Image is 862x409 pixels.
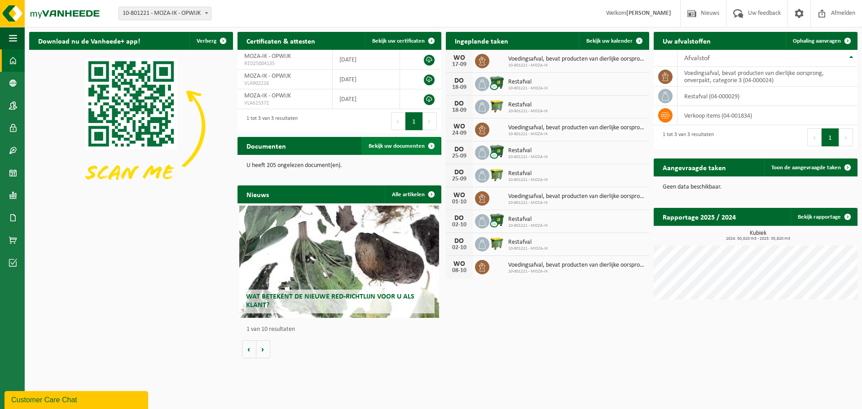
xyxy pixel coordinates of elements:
[807,128,822,146] button: Previous
[450,146,468,153] div: DO
[237,32,324,49] h2: Certificaten & attesten
[29,50,233,202] img: Download de VHEPlus App
[508,246,548,251] span: 10-801221 - MOZA-IK
[786,32,857,50] a: Ophaling aanvragen
[508,200,645,206] span: 10-801221 - MOZA-IK
[586,38,633,44] span: Bekijk uw kalender
[579,32,648,50] a: Bekijk uw kalender
[822,128,839,146] button: 1
[119,7,211,20] span: 10-801221 - MOZA-IK - OPWIJK
[450,260,468,268] div: WO
[237,137,295,154] h2: Documenten
[246,326,437,333] p: 1 van 10 resultaten
[237,185,278,203] h2: Nieuws
[239,206,439,318] a: Wat betekent de nieuwe RED-richtlijn voor u als klant?
[508,170,548,177] span: Restafval
[361,137,440,155] a: Bekijk uw documenten
[450,169,468,176] div: DO
[771,165,841,171] span: Toon de aangevraagde taken
[450,199,468,205] div: 01-10
[244,92,291,99] span: MOZA-IK - OPWIJK
[508,63,645,68] span: 10-801221 - MOZA-IK
[244,73,291,79] span: MOZA-IK - OPWIJK
[677,67,858,87] td: voedingsafval, bevat producten van dierlijke oorsprong, onverpakt, categorie 3 (04-000024)
[450,62,468,68] div: 17-09
[508,177,548,183] span: 10-801221 - MOZA-IK
[369,143,425,149] span: Bekijk uw documenten
[197,38,216,44] span: Verberg
[244,80,325,87] span: VLA902216
[333,89,400,109] td: [DATE]
[626,10,671,17] strong: [PERSON_NAME]
[29,32,149,49] h2: Download nu de Vanheede+ app!
[489,236,505,251] img: WB-1100-HPE-GN-50
[508,239,548,246] span: Restafval
[450,222,468,228] div: 02-10
[508,223,548,229] span: 10-801221 - MOZA-IK
[508,147,548,154] span: Restafval
[508,154,548,160] span: 10-801221 - MOZA-IK
[450,215,468,222] div: DO
[423,112,437,130] button: Next
[508,262,645,269] span: Voedingsafval, bevat producten van dierlijke oorsprong, onverpakt, categorie 3
[489,75,505,91] img: WB-1100-CU
[791,208,857,226] a: Bekijk rapportage
[839,128,853,146] button: Next
[654,158,735,176] h2: Aangevraagde taken
[663,184,849,190] p: Geen data beschikbaar.
[450,245,468,251] div: 02-10
[242,340,256,358] button: Vorige
[508,124,645,132] span: Voedingsafval, bevat producten van dierlijke oorsprong, onverpakt, categorie 3
[450,54,468,62] div: WO
[508,109,548,114] span: 10-801221 - MOZA-IK
[508,56,645,63] span: Voedingsafval, bevat producten van dierlijke oorsprong, onverpakt, categorie 3
[450,84,468,91] div: 18-09
[450,77,468,84] div: DO
[764,158,857,176] a: Toon de aangevraagde taken
[333,50,400,70] td: [DATE]
[793,38,841,44] span: Ophaling aanvragen
[242,111,298,131] div: 1 tot 3 van 3 resultaten
[4,389,150,409] iframe: chat widget
[365,32,440,50] a: Bekijk uw certificaten
[450,100,468,107] div: DO
[385,185,440,203] a: Alle artikelen
[508,269,645,274] span: 10-801221 - MOZA-IK
[489,98,505,114] img: WB-1100-HPE-GN-50
[508,132,645,137] span: 10-801221 - MOZA-IK
[446,32,517,49] h2: Ingeplande taken
[489,167,505,182] img: WB-1100-HPE-GN-50
[391,112,405,130] button: Previous
[450,268,468,274] div: 08-10
[450,192,468,199] div: WO
[658,128,714,147] div: 1 tot 3 van 3 resultaten
[244,53,291,60] span: MOZA-IK - OPWIJK
[677,106,858,125] td: verkoop items (04-001834)
[333,70,400,89] td: [DATE]
[450,237,468,245] div: DO
[450,123,468,130] div: WO
[677,87,858,106] td: restafval (04-000029)
[508,101,548,109] span: Restafval
[489,213,505,228] img: WB-1100-CU
[450,153,468,159] div: 25-09
[450,107,468,114] div: 18-09
[450,176,468,182] div: 25-09
[508,216,548,223] span: Restafval
[189,32,232,50] button: Verberg
[244,100,325,107] span: VLA615372
[508,86,548,91] span: 10-801221 - MOZA-IK
[244,60,325,67] span: RED25004135
[508,79,548,86] span: Restafval
[489,144,505,159] img: WB-1100-CU
[658,237,858,241] span: 2024: 50,620 m3 - 2025: 35,820 m3
[246,163,432,169] p: U heeft 205 ongelezen document(en).
[508,193,645,200] span: Voedingsafval, bevat producten van dierlijke oorsprong, onverpakt, categorie 3
[450,130,468,136] div: 24-09
[246,293,414,309] span: Wat betekent de nieuwe RED-richtlijn voor u als klant?
[654,32,720,49] h2: Uw afvalstoffen
[684,55,710,62] span: Afvalstof
[256,340,270,358] button: Volgende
